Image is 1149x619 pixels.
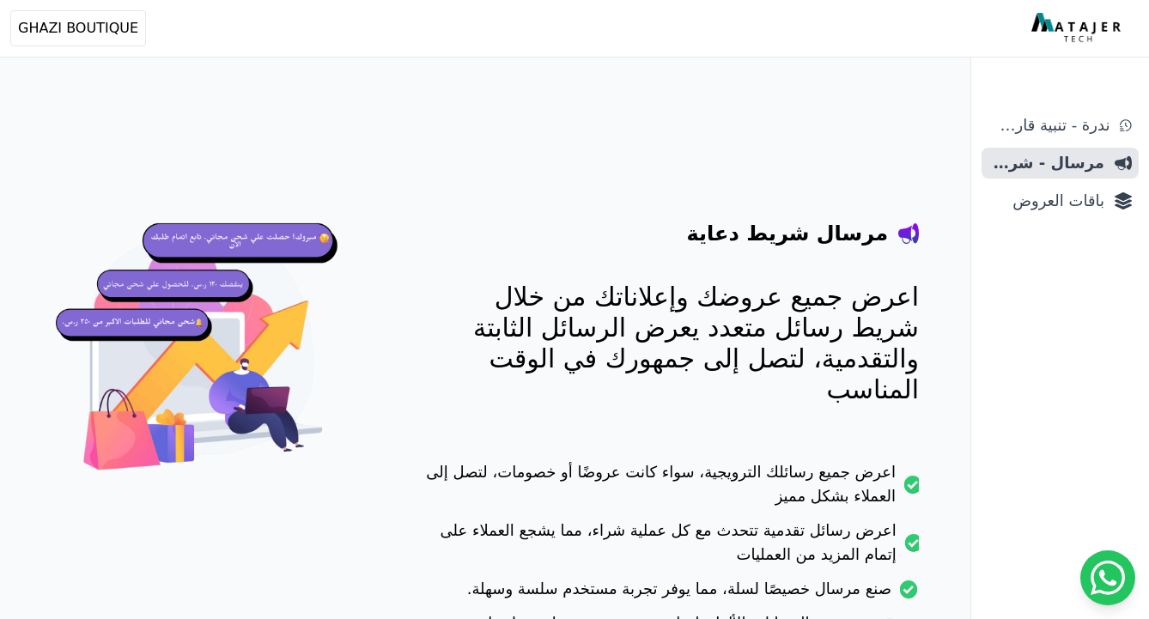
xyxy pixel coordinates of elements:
img: MatajerTech Logo [1031,13,1125,44]
span: باقات العروض [988,189,1104,213]
h4: مرسال شريط دعاية [687,220,888,247]
span: مرسال - شريط دعاية [988,151,1104,175]
li: اعرض رسائل تقدمية تتحدث مع كل عملية شراء، مما يشجع العملاء على إتمام المزيد من العمليات [423,519,919,577]
li: اعرض جميع رسائلك الترويجية، سواء كانت عروضًا أو خصومات، لتصل إلى العملاء بشكل مميز [423,460,919,519]
img: hero [52,206,355,509]
button: GHAZI BOUTIQUE [10,10,146,46]
p: اعرض جميع عروضك وإعلاناتك من خلال شريط رسائل متعدد يعرض الرسائل الثابتة والتقدمية، لتصل إلى جمهور... [423,282,919,405]
span: ندرة - تنبية قارب علي النفاذ [988,113,1109,137]
li: صنع مرسال خصيصًا لسلة، مما يوفر تجربة مستخدم سلسة وسهلة. [423,577,919,611]
span: GHAZI BOUTIQUE [18,18,138,39]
